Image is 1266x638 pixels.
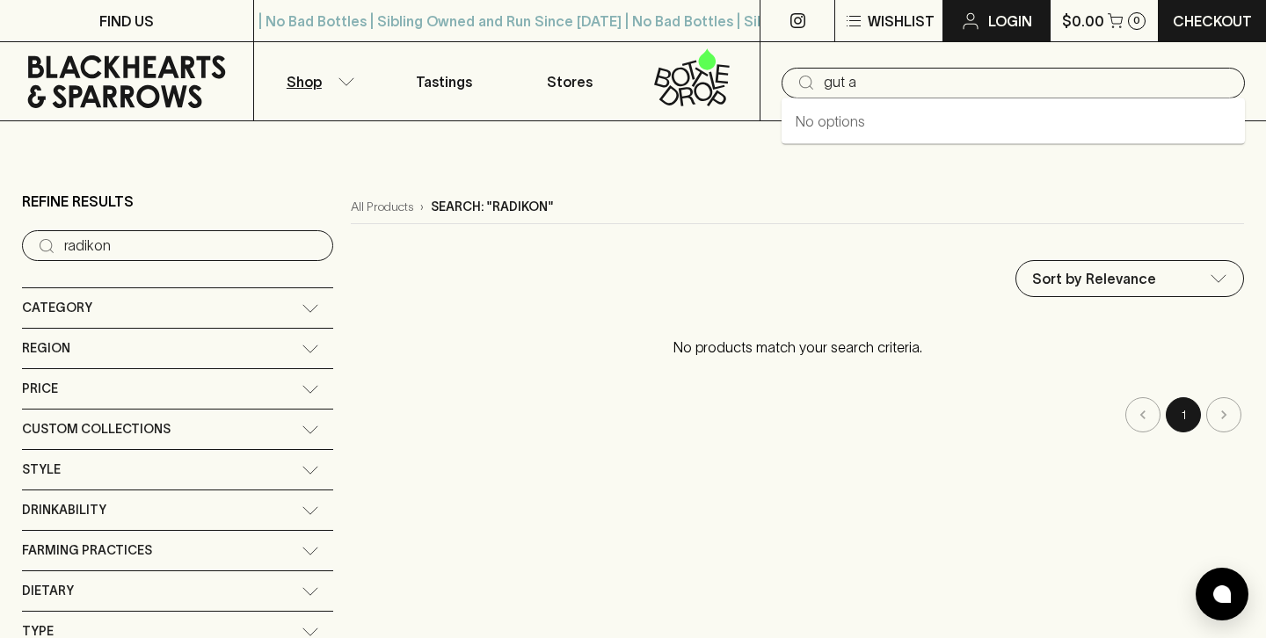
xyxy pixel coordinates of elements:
[351,198,413,216] a: All Products
[381,42,507,120] a: Tastings
[988,11,1032,32] p: Login
[22,329,333,368] div: Region
[22,410,333,449] div: Custom Collections
[547,71,593,92] p: Stores
[22,378,58,400] span: Price
[254,42,381,120] button: Shop
[64,232,319,260] input: Try “Pinot noir”
[1133,16,1140,25] p: 0
[351,397,1244,432] nav: pagination navigation
[1213,585,1231,603] img: bubble-icon
[416,71,472,92] p: Tastings
[287,71,322,92] p: Shop
[431,198,554,216] p: Search: "radikon"
[868,11,935,32] p: Wishlist
[22,337,70,359] span: Region
[22,490,333,530] div: Drinkability
[22,191,134,212] p: Refine Results
[351,319,1244,375] p: No products match your search criteria.
[1166,397,1201,432] button: page 1
[1173,11,1252,32] p: Checkout
[1016,261,1243,296] div: Sort by Relevance
[22,531,333,570] div: Farming Practices
[420,198,424,216] p: ›
[22,580,74,602] span: Dietary
[22,369,333,409] div: Price
[22,288,333,328] div: Category
[22,540,152,562] span: Farming Practices
[99,11,154,32] p: FIND US
[22,297,92,319] span: Category
[782,98,1245,144] div: No options
[22,499,106,521] span: Drinkability
[22,450,333,489] div: Style
[1032,268,1156,289] p: Sort by Relevance
[507,42,634,120] a: Stores
[22,459,61,481] span: Style
[824,69,1231,97] input: Try "Pinot noir"
[22,571,333,611] div: Dietary
[1062,11,1104,32] p: $0.00
[22,418,171,440] span: Custom Collections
